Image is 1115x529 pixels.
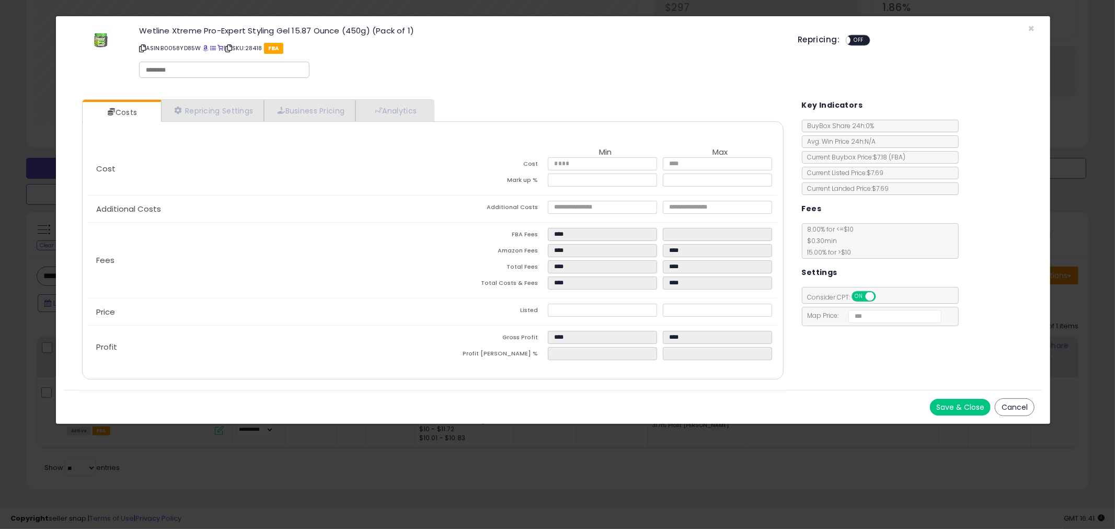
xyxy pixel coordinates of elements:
td: Listed [433,304,548,320]
td: Total Fees [433,260,548,277]
span: $0.30 min [802,236,837,245]
td: Cost [433,157,548,174]
h5: Repricing: [798,36,840,44]
h5: Key Indicators [802,99,863,112]
span: Current Listed Price: $7.69 [802,168,884,177]
span: Avg. Win Price 24h: N/A [802,137,876,146]
span: FBA [264,43,283,54]
a: Repricing Settings [161,100,265,121]
span: OFF [850,36,867,45]
p: Profit [88,343,433,351]
p: ASIN: B0058YD85W | SKU: 28418 [139,40,782,56]
td: Mark up % [433,174,548,190]
h5: Settings [802,266,837,279]
p: Cost [88,165,433,173]
a: Your listing only [217,44,223,52]
img: 31JUO8eAnvL._SL60_.jpg [86,27,117,50]
span: $7.18 [873,153,906,162]
th: Min [548,148,663,157]
span: BuyBox Share 24h: 0% [802,121,875,130]
h5: Fees [802,202,822,215]
td: Gross Profit [433,331,548,347]
button: Cancel [995,398,1034,416]
h3: Wetline Xtreme Pro-Expert Styling Gel 15.87 Ounce (450g) (Pack of 1) [139,27,782,34]
span: 8.00 % for <= $10 [802,225,854,257]
span: × [1028,21,1034,36]
a: Costs [83,102,160,123]
span: OFF [874,292,891,301]
span: 15.00 % for > $10 [802,248,852,257]
td: Amazon Fees [433,244,548,260]
button: Save & Close [930,399,991,416]
td: FBA Fees [433,228,548,244]
th: Max [663,148,778,157]
p: Additional Costs [88,205,433,213]
p: Fees [88,256,433,264]
a: BuyBox page [203,44,209,52]
a: All offer listings [210,44,216,52]
td: Profit [PERSON_NAME] % [433,347,548,363]
a: Business Pricing [264,100,355,121]
span: Map Price: [802,311,942,320]
span: ON [853,292,866,301]
td: Total Costs & Fees [433,277,548,293]
span: Current Landed Price: $7.69 [802,184,889,193]
span: Consider CPT: [802,293,890,302]
a: Analytics [355,100,433,121]
span: Current Buybox Price: [802,153,906,162]
span: ( FBA ) [889,153,906,162]
p: Price [88,308,433,316]
td: Additional Costs [433,201,548,217]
